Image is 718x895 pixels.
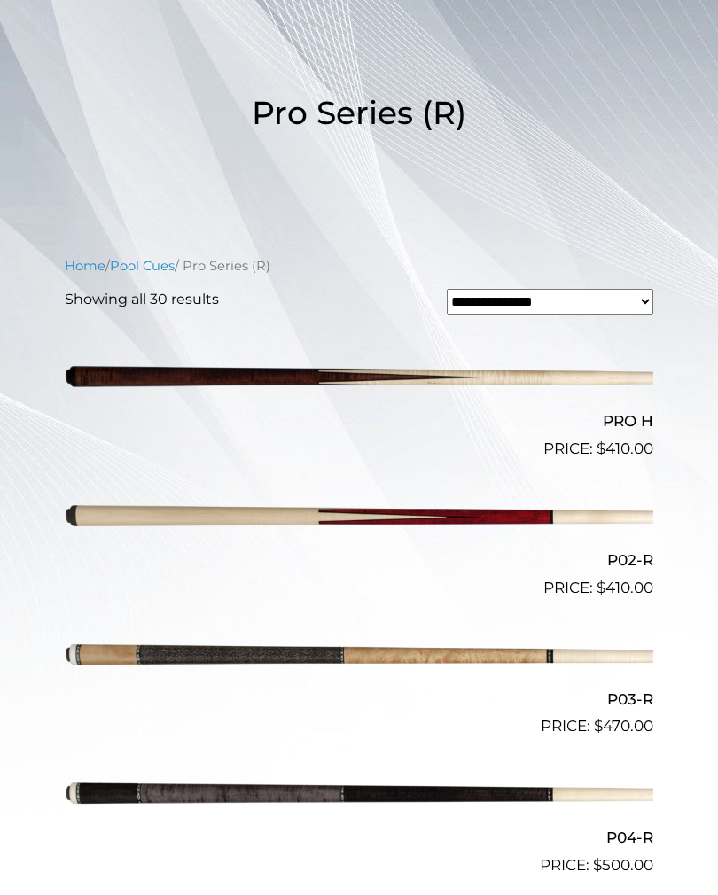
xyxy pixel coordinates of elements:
[597,579,605,596] span: $
[65,258,105,274] a: Home
[594,717,603,735] span: $
[252,93,466,132] span: Pro Series (R)
[65,607,653,704] img: P03-R
[597,440,605,457] span: $
[65,745,653,843] img: P04-R
[65,468,653,565] img: P02-R
[65,745,653,876] a: P04-R $500.00
[65,256,653,276] nav: Breadcrumb
[597,440,653,457] bdi: 410.00
[594,717,653,735] bdi: 470.00
[110,258,175,274] a: Pool Cues
[65,329,653,460] a: PRO H $410.00
[65,289,219,310] p: Showing all 30 results
[597,579,653,596] bdi: 410.00
[65,607,653,738] a: P03-R $470.00
[65,329,653,426] img: PRO H
[65,468,653,599] a: P02-R $410.00
[447,289,653,315] select: Shop order
[593,856,602,874] span: $
[593,856,653,874] bdi: 500.00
